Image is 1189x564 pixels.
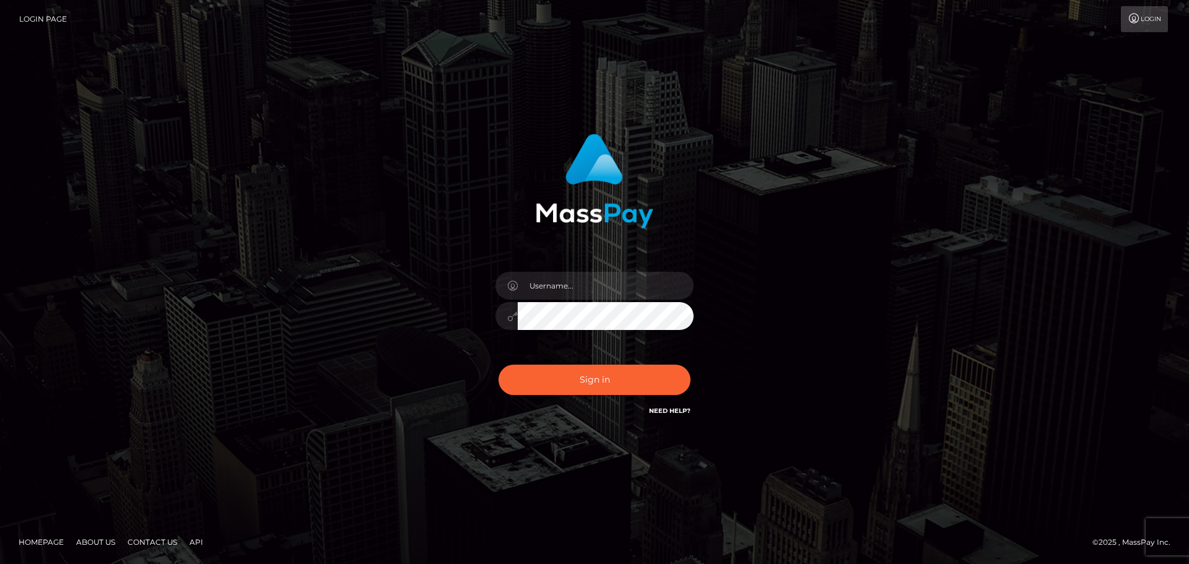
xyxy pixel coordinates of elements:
button: Sign in [499,365,690,395]
a: Need Help? [649,407,690,415]
a: Login [1121,6,1168,32]
a: Contact Us [123,532,182,552]
img: MassPay Login [536,134,653,228]
a: API [185,532,208,552]
a: Homepage [14,532,69,552]
a: Login Page [19,6,67,32]
a: About Us [71,532,120,552]
div: © 2025 , MassPay Inc. [1092,536,1180,549]
input: Username... [518,272,694,300]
